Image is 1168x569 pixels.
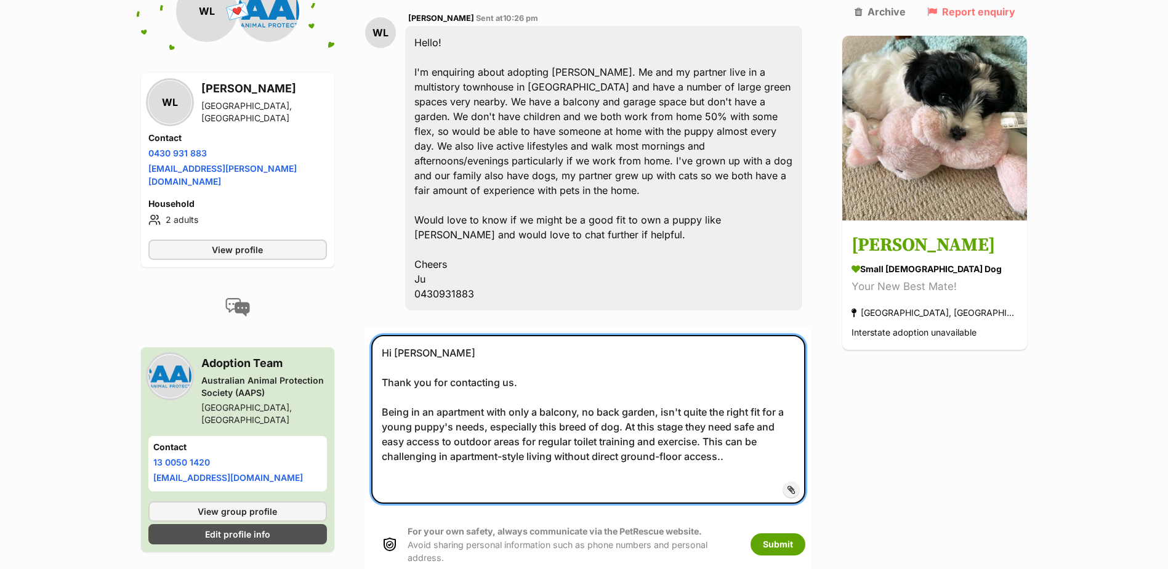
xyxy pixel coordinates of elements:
[148,524,327,544] a: Edit profile info
[148,501,327,522] a: View group profile
[153,472,303,483] a: [EMAIL_ADDRESS][DOMAIN_NAME]
[852,328,977,338] span: Interstate adoption unavailable
[148,355,191,398] img: Australian Animal Protection Society (AAPS) profile pic
[225,298,250,317] img: conversation-icon-4a6f8262b818ee0b60e3300018af0b2d0b884aa5de6e9bcb8d3d4eeb1a70a7c4.svg
[148,212,327,227] li: 2 adults
[852,232,1018,260] h3: [PERSON_NAME]
[408,526,702,536] strong: For your own safety, always communicate via the PetRescue website.
[855,6,906,17] a: Archive
[205,528,270,541] span: Edit profile info
[148,132,327,144] h4: Contact
[153,457,210,467] a: 13 0050 1420
[852,305,1018,321] div: [GEOGRAPHIC_DATA], [GEOGRAPHIC_DATA]
[148,81,191,124] div: WL
[852,263,1018,276] div: small [DEMOGRAPHIC_DATA] Dog
[852,279,1018,296] div: Your New Best Mate!
[201,100,327,124] div: [GEOGRAPHIC_DATA], [GEOGRAPHIC_DATA]
[148,163,297,187] a: [EMAIL_ADDRESS][PERSON_NAME][DOMAIN_NAME]
[201,374,327,399] div: Australian Animal Protection Society (AAPS)
[842,223,1027,350] a: [PERSON_NAME] small [DEMOGRAPHIC_DATA] Dog Your New Best Mate! [GEOGRAPHIC_DATA], [GEOGRAPHIC_DAT...
[405,26,803,310] div: Hello! I'm enquiring about adopting [PERSON_NAME]. Me and my partner live in a multistory townhou...
[751,533,805,555] button: Submit
[408,525,738,564] p: Avoid sharing personal information such as phone numbers and personal address.
[153,441,322,453] h4: Contact
[148,240,327,260] a: View profile
[365,17,396,48] div: WL
[842,36,1027,220] img: Neville
[201,355,327,372] h3: Adoption Team
[201,402,327,426] div: [GEOGRAPHIC_DATA], [GEOGRAPHIC_DATA]
[408,14,474,23] span: [PERSON_NAME]
[476,14,538,23] span: Sent at
[148,148,207,158] a: 0430 931 883
[212,243,263,256] span: View profile
[927,6,1015,17] a: Report enquiry
[503,14,538,23] span: 10:26 pm
[198,505,277,518] span: View group profile
[148,198,327,210] h4: Household
[201,80,327,97] h3: [PERSON_NAME]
